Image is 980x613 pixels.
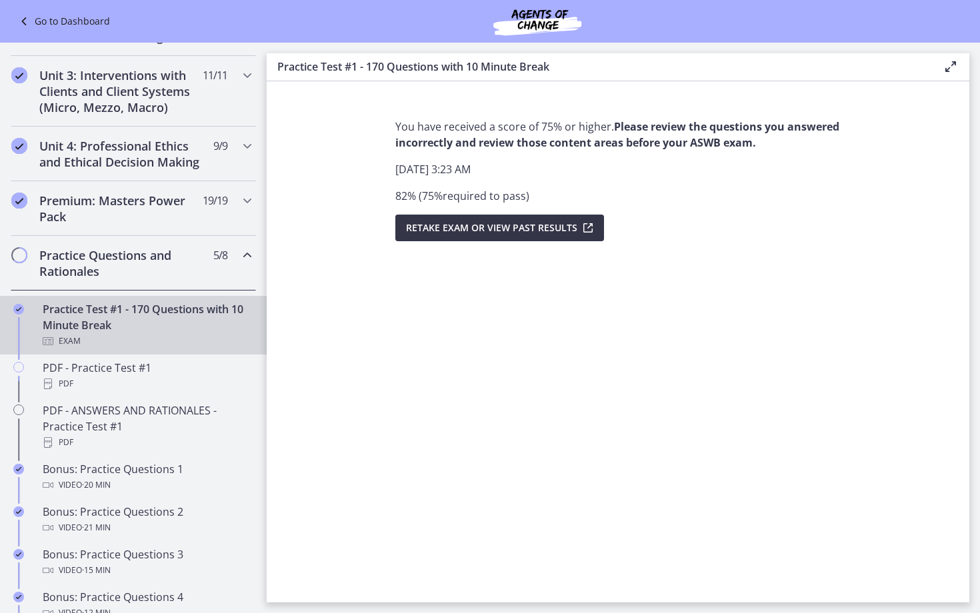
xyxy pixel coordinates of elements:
h2: Practice Questions and Rationales [39,247,202,279]
span: 9 / 9 [213,138,227,154]
i: Completed [13,464,24,474]
h2: Unit 4: Professional Ethics and Ethical Decision Making [39,138,202,170]
div: Bonus: Practice Questions 1 [43,461,251,493]
div: PDF [43,434,251,450]
div: Video [43,477,251,493]
i: Completed [13,592,24,602]
h2: Premium: Masters Power Pack [39,193,202,225]
span: 5 / 8 [213,247,227,263]
i: Completed [11,193,27,209]
h2: Unit 3: Interventions with Clients and Client Systems (Micro, Mezzo, Macro) [39,67,202,115]
span: · 21 min [82,520,111,536]
div: Practice Test #1 - 170 Questions with 10 Minute Break [43,301,251,349]
img: Agents of Change [457,5,617,37]
i: Completed [13,506,24,517]
span: 19 / 19 [203,193,227,209]
span: 82 % ( 75 % required to pass ) [395,189,529,203]
i: Completed [11,67,27,83]
span: · 20 min [82,477,111,493]
i: Completed [13,549,24,560]
span: 11 / 11 [203,67,227,83]
span: Retake Exam OR View Past Results [406,220,577,236]
div: PDF - ANSWERS AND RATIONALES - Practice Test #1 [43,402,251,450]
a: Go to Dashboard [16,13,110,29]
div: Video [43,562,251,578]
div: Bonus: Practice Questions 2 [43,504,251,536]
div: Bonus: Practice Questions 3 [43,546,251,578]
button: Retake Exam OR View Past Results [395,215,604,241]
div: Video [43,520,251,536]
div: PDF - Practice Test #1 [43,360,251,392]
i: Completed [13,304,24,314]
div: Exam [43,333,251,349]
span: [DATE] 3:23 AM [395,162,471,177]
span: · 15 min [82,562,111,578]
p: You have received a score of 75% or higher. [395,119,841,151]
div: PDF [43,376,251,392]
strong: Please review the questions you answered incorrectly and review those content areas before your A... [395,119,839,150]
i: Completed [11,138,27,154]
h3: Practice Test #1 - 170 Questions with 10 Minute Break [277,59,921,75]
